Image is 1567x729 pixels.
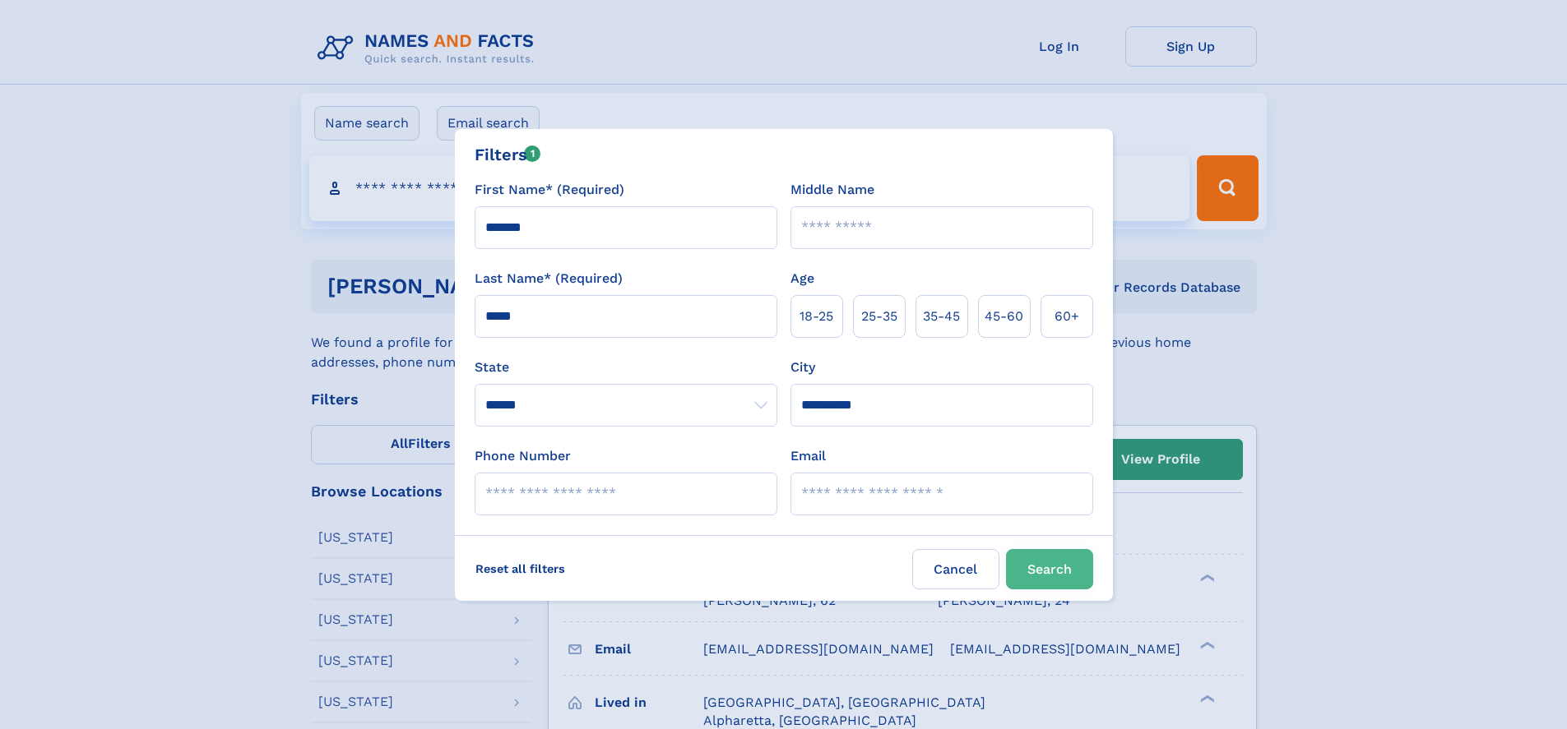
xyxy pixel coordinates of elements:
[923,307,960,326] span: 35‑45
[800,307,833,326] span: 18‑25
[1055,307,1079,326] span: 60+
[985,307,1023,326] span: 45‑60
[912,549,999,589] label: Cancel
[465,549,576,588] label: Reset all filters
[475,269,623,288] label: Last Name* (Required)
[790,358,815,377] label: City
[475,358,777,377] label: State
[861,307,897,326] span: 25‑35
[790,269,814,288] label: Age
[475,180,624,200] label: First Name* (Required)
[790,446,826,466] label: Email
[475,446,571,466] label: Phone Number
[475,142,541,167] div: Filters
[790,180,874,200] label: Middle Name
[1006,549,1093,589] button: Search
